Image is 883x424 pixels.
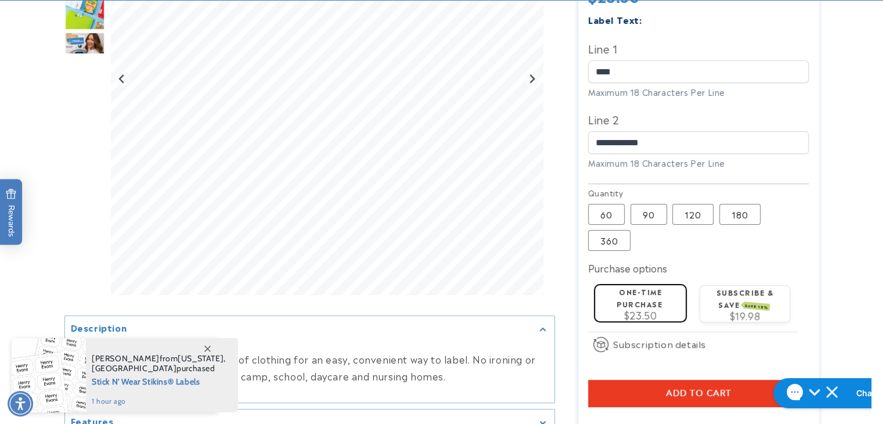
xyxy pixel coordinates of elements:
label: Line 1 [588,39,809,58]
label: Label Text: [588,13,642,26]
span: [GEOGRAPHIC_DATA] [92,363,176,373]
label: 120 [672,204,713,225]
span: $23.50 [624,308,657,322]
span: [US_STATE] [178,353,224,364]
label: Subscribe & save [716,287,774,310]
span: from , purchased [92,354,226,373]
span: Subscription details [613,337,706,351]
h1: Chat with us [89,13,138,25]
label: One-time purchase [617,286,662,309]
label: 60 [588,204,625,225]
div: Go to slide 6 [64,31,105,72]
h2: Description [71,321,127,333]
div: Maximum 18 Characters Per Line [588,157,809,169]
span: $19.98 [730,308,761,322]
label: 90 [630,204,667,225]
div: Maximum 18 Characters Per Line [588,86,809,98]
button: Previous slide [114,70,130,86]
span: 1 hour ago [92,396,226,407]
div: Accessibility Menu [8,391,33,416]
button: Add to cart [588,380,809,407]
p: These labels stick to the of clothing for an easy, convenient way to label. No ironing or sewing!... [71,351,549,385]
span: SAVE 15% [743,301,770,311]
label: Line 2 [588,110,809,128]
button: Gorgias live chat [6,4,140,34]
label: Purchase options [588,261,667,275]
iframe: Sign Up via Text for Offers [9,331,147,366]
label: 360 [588,230,630,251]
span: Rewards [6,189,17,237]
span: Stick N' Wear Stikins® Labels [92,373,226,388]
span: Add to cart [666,388,731,398]
button: Next slide [524,70,539,86]
label: 180 [719,204,761,225]
img: Stick N' Wear® Labels - Label Land [64,31,105,72]
summary: Description [65,315,554,342]
legend: Quantity [588,187,624,199]
iframe: Gorgias live chat messenger [767,374,871,412]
